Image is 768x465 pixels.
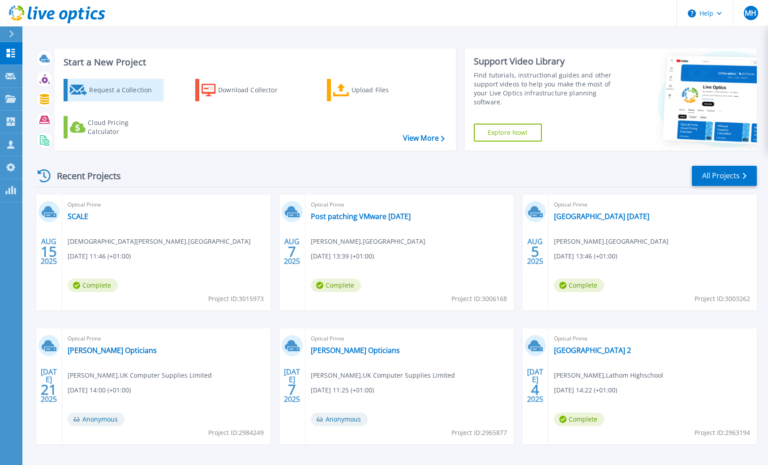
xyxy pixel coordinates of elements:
[311,370,455,380] span: [PERSON_NAME] , UK Computer Supplies Limited
[208,294,264,304] span: Project ID: 3015973
[554,200,751,210] span: Optical Prime
[208,428,264,438] span: Project ID: 2984249
[531,248,539,255] span: 5
[695,294,750,304] span: Project ID: 3003262
[311,237,425,246] span: [PERSON_NAME] , [GEOGRAPHIC_DATA]
[68,385,131,395] span: [DATE] 14:00 (+01:00)
[352,81,423,99] div: Upload Files
[474,124,542,142] a: Explore Now!
[745,9,756,17] span: MH
[40,369,57,402] div: [DATE] 2025
[68,370,212,380] span: [PERSON_NAME] , UK Computer Supplies Limited
[68,413,124,426] span: Anonymous
[311,346,400,355] a: [PERSON_NAME] Opticians
[283,369,300,402] div: [DATE] 2025
[40,235,57,268] div: AUG 2025
[68,334,265,344] span: Optical Prime
[327,79,427,101] a: Upload Files
[89,81,161,99] div: Request a Collection
[41,386,57,393] span: 21
[554,385,617,395] span: [DATE] 14:22 (+01:00)
[554,346,631,355] a: [GEOGRAPHIC_DATA] 2
[195,79,295,101] a: Download Collector
[311,279,361,292] span: Complete
[68,200,265,210] span: Optical Prime
[68,279,118,292] span: Complete
[64,116,163,138] a: Cloud Pricing Calculator
[531,386,539,393] span: 4
[554,212,649,221] a: [GEOGRAPHIC_DATA] [DATE]
[288,386,296,393] span: 7
[64,79,163,101] a: Request a Collection
[527,235,544,268] div: AUG 2025
[283,235,300,268] div: AUG 2025
[554,251,617,261] span: [DATE] 13:46 (+01:00)
[41,248,57,255] span: 15
[311,212,411,221] a: Post patching VMware [DATE]
[88,118,159,136] div: Cloud Pricing Calculator
[554,279,604,292] span: Complete
[527,369,544,402] div: [DATE] 2025
[311,385,374,395] span: [DATE] 11:25 (+01:00)
[474,71,622,107] div: Find tutorials, instructional guides and other support videos to help you make the most of your L...
[403,134,445,142] a: View More
[311,413,368,426] span: Anonymous
[311,251,374,261] span: [DATE] 13:39 (+01:00)
[68,212,88,221] a: SCALE
[64,57,444,67] h3: Start a New Project
[451,294,507,304] span: Project ID: 3006168
[554,370,663,380] span: [PERSON_NAME] , Lathom Highschool
[311,334,508,344] span: Optical Prime
[554,334,751,344] span: Optical Prime
[288,248,296,255] span: 7
[34,165,133,187] div: Recent Projects
[451,428,507,438] span: Project ID: 2965877
[68,346,157,355] a: [PERSON_NAME] Opticians
[695,428,750,438] span: Project ID: 2963194
[474,56,622,67] div: Support Video Library
[554,413,604,426] span: Complete
[68,251,131,261] span: [DATE] 11:46 (+01:00)
[692,166,757,186] a: All Projects
[218,81,290,99] div: Download Collector
[311,200,508,210] span: Optical Prime
[68,237,251,246] span: [DEMOGRAPHIC_DATA][PERSON_NAME] , [GEOGRAPHIC_DATA]
[554,237,669,246] span: [PERSON_NAME] , [GEOGRAPHIC_DATA]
